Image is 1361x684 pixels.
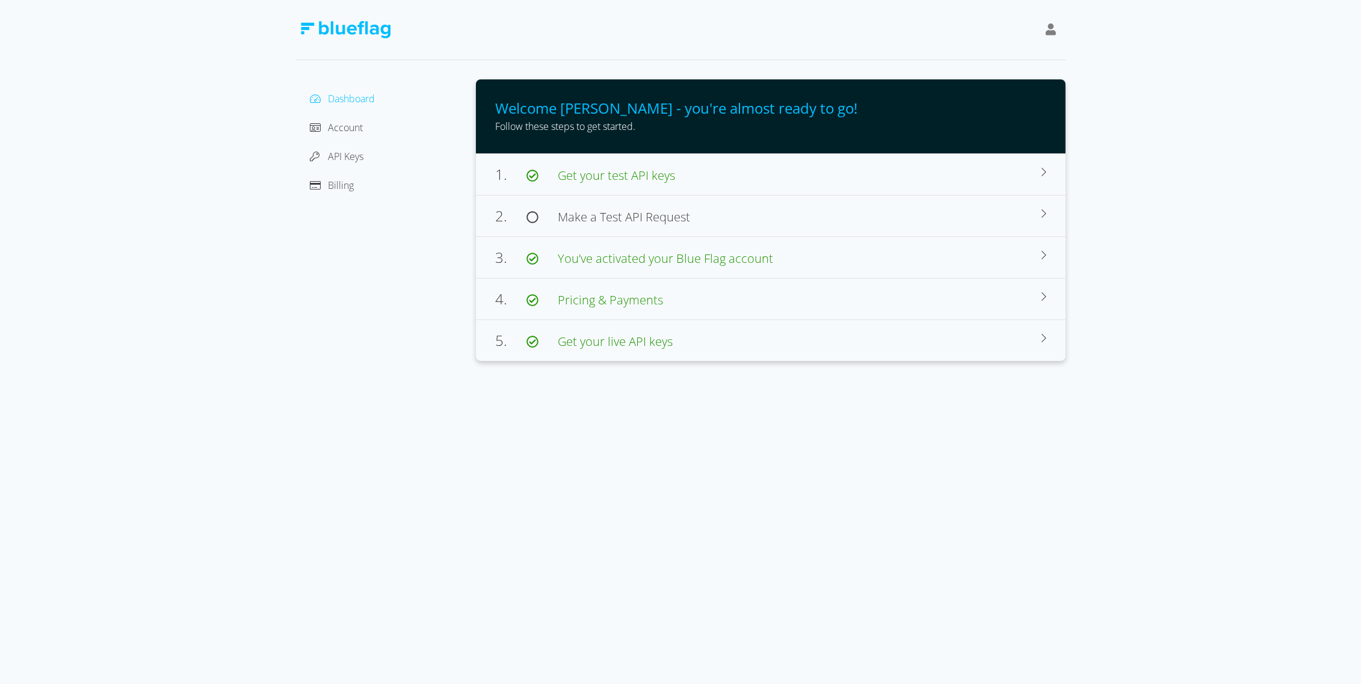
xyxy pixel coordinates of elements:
[300,21,390,39] img: Blue Flag Logo
[328,121,363,134] span: Account
[495,330,526,350] span: 5.
[558,292,663,308] span: Pricing & Payments
[495,98,857,118] span: Welcome [PERSON_NAME] - you're almost ready to go!
[328,150,363,163] span: API Keys
[310,92,375,105] a: Dashboard
[310,150,363,163] a: API Keys
[310,121,363,134] a: Account
[558,209,690,225] span: Make a Test API Request
[495,247,526,267] span: 3.
[495,289,526,309] span: 4.
[328,179,354,192] span: Billing
[328,92,375,105] span: Dashboard
[495,164,526,184] span: 1.
[310,179,354,192] a: Billing
[558,250,773,267] span: You’ve activated your Blue Flag account
[558,333,673,350] span: Get your live API keys
[558,167,675,183] span: Get your test API keys
[495,120,635,133] span: Follow these steps to get started.
[495,206,526,226] span: 2.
